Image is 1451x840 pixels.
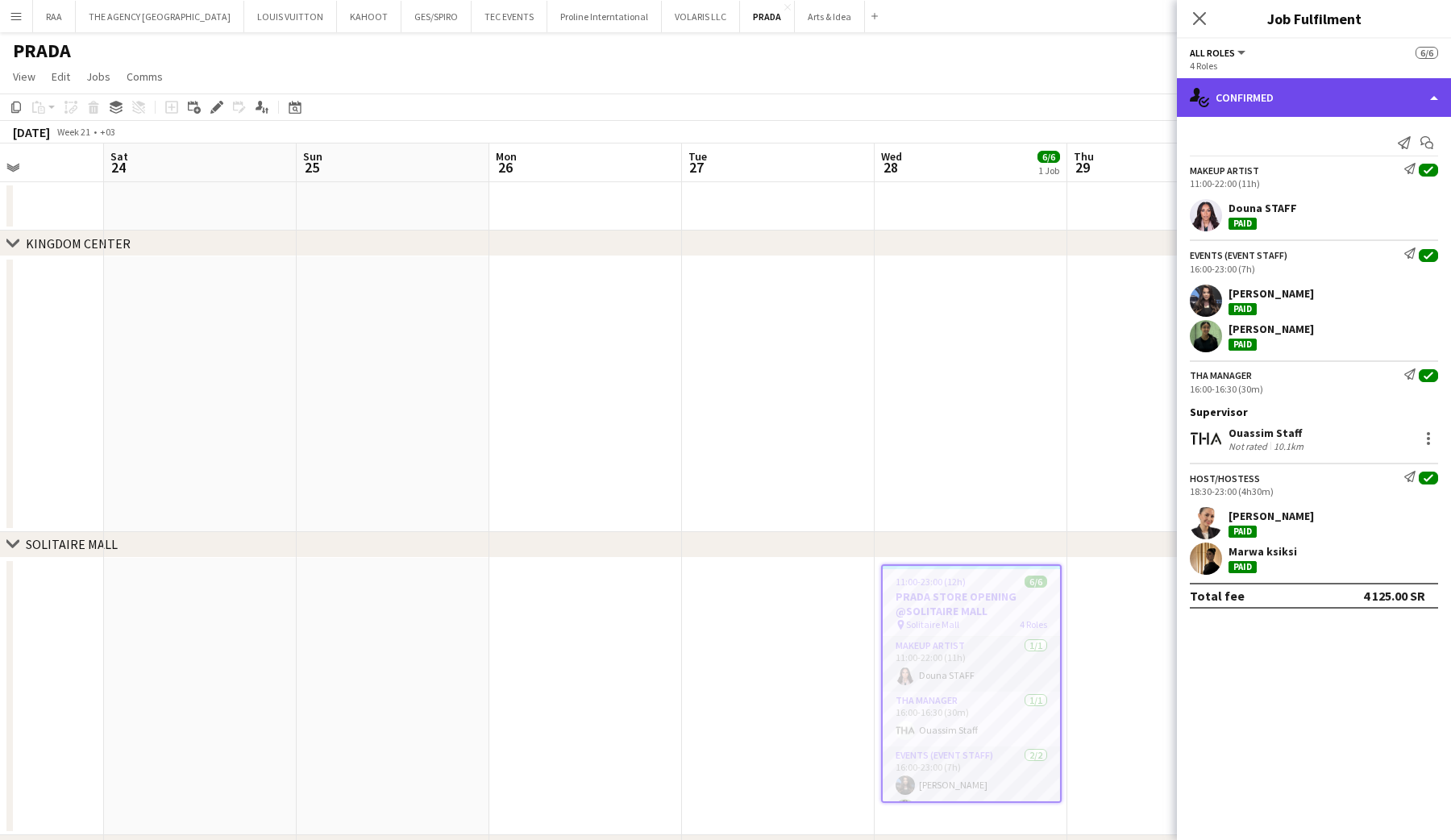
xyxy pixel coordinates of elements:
h1: PRADA [13,39,71,63]
div: Paid [1229,561,1257,573]
span: Comms [127,69,163,84]
div: Events (Event Staff) [1190,249,1287,261]
span: 24 [108,158,128,177]
app-card-role: THA Manager1/116:00-16:30 (30m)Ouassim Staff [883,692,1060,746]
div: KINGDOM CENTER [26,235,131,252]
button: THE AGENCY [GEOGRAPHIC_DATA] [76,1,244,32]
span: View [13,69,35,84]
button: LOUIS VUITTON [244,1,337,32]
span: 27 [686,158,707,177]
div: Paid [1229,339,1257,351]
span: 29 [1071,158,1094,177]
span: Tue [688,149,707,164]
span: Edit [52,69,70,84]
app-card-role: Events (Event Staff)2/216:00-23:00 (7h)[PERSON_NAME][PERSON_NAME] [883,746,1060,825]
span: Week 21 [53,126,94,138]
span: Solitaire Mall [906,618,959,630]
span: Wed [881,149,902,164]
div: 4 Roles [1190,60,1438,72]
div: +03 [100,126,115,138]
div: [PERSON_NAME] [1229,286,1314,301]
div: 1 Job [1038,164,1059,177]
button: RAA [33,1,76,32]
div: 18:30-23:00 (4h30m) [1190,485,1438,497]
div: Marwa ksiksi [1229,544,1297,559]
div: Paid [1229,526,1257,538]
app-card-role: Makeup Artist1/111:00-22:00 (11h)Douna STAFF [883,637,1060,692]
div: Makeup Artist [1190,164,1259,177]
span: All roles [1190,47,1235,59]
div: 10.1km [1270,440,1307,452]
div: [PERSON_NAME] [1229,509,1314,523]
div: Paid [1229,218,1257,230]
button: PRADA [740,1,795,32]
div: Total fee [1190,588,1245,604]
span: 4 Roles [1020,618,1047,630]
button: All roles [1190,47,1248,59]
div: Host/Hostess [1190,472,1260,484]
span: 6/6 [1025,576,1047,588]
app-job-card: 11:00-23:00 (12h)6/6PRADA STORE OPENING @SOLITAIRE MALL Solitaire Mall4 RolesMakeup Artist1/111:0... [881,564,1062,803]
button: Arts & Idea [795,1,865,32]
button: KAHOOT [337,1,401,32]
button: Proline Interntational [547,1,662,32]
div: Ouassim Staff [1229,426,1307,440]
div: [PERSON_NAME] [1229,322,1314,336]
div: SOLITAIRE MALL [26,536,118,552]
h3: Job Fulfilment [1177,8,1451,29]
button: GES/SPIRO [401,1,472,32]
span: Jobs [86,69,110,84]
a: View [6,66,42,87]
div: 16:00-23:00 (7h) [1190,263,1438,275]
span: 26 [493,158,517,177]
div: Confirmed [1177,78,1451,117]
div: 11:00-22:00 (11h) [1190,177,1438,189]
span: Sat [110,149,128,164]
button: VOLARIS LLC [662,1,740,32]
div: Not rated [1229,440,1270,452]
span: 25 [301,158,322,177]
div: Douna STAFF [1229,201,1297,215]
div: THA Manager [1190,369,1252,381]
div: 16:00-16:30 (30m) [1190,383,1438,395]
div: Paid [1229,303,1257,315]
h3: PRADA STORE OPENING @SOLITAIRE MALL [883,589,1060,618]
span: Sun [303,149,322,164]
span: 6/6 [1037,151,1060,163]
a: Edit [45,66,77,87]
div: 4 125.00 SR [1363,588,1425,604]
div: [DATE] [13,124,50,140]
button: TEC EVENTS [472,1,547,32]
span: 11:00-23:00 (12h) [896,576,966,588]
span: 6/6 [1416,47,1438,59]
span: 28 [879,158,902,177]
a: Comms [120,66,169,87]
a: Jobs [80,66,117,87]
span: Mon [496,149,517,164]
span: Thu [1074,149,1094,164]
div: Supervisor [1177,405,1451,419]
